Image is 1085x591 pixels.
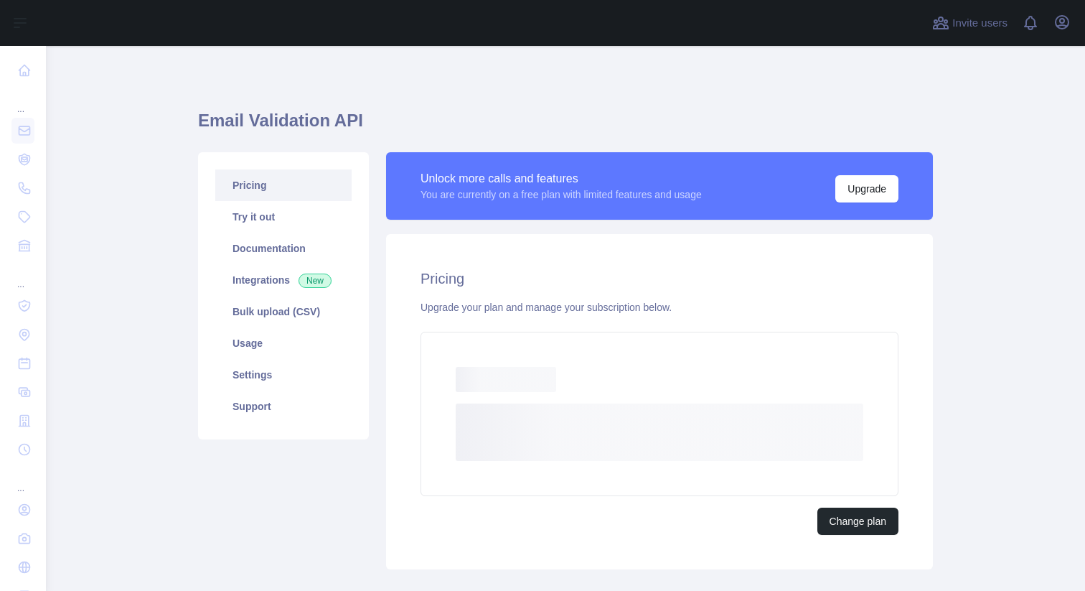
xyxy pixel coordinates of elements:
a: Settings [215,359,352,391]
div: ... [11,465,34,494]
div: Unlock more calls and features [421,170,702,187]
a: Bulk upload (CSV) [215,296,352,327]
div: Upgrade your plan and manage your subscription below. [421,300,898,315]
div: ... [11,86,34,115]
span: Invite users [952,15,1007,32]
a: Try it out [215,201,352,233]
span: New [299,274,332,288]
a: Usage [215,327,352,359]
h1: Email Validation API [198,109,933,144]
button: Invite users [929,11,1010,34]
a: Support [215,391,352,422]
a: Pricing [215,169,352,201]
h2: Pricing [421,269,898,289]
a: Integrations New [215,264,352,296]
button: Change plan [817,508,898,535]
a: Documentation [215,233,352,264]
div: You are currently on a free plan with limited features and usage [421,187,702,202]
div: ... [11,261,34,290]
button: Upgrade [835,175,898,203]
